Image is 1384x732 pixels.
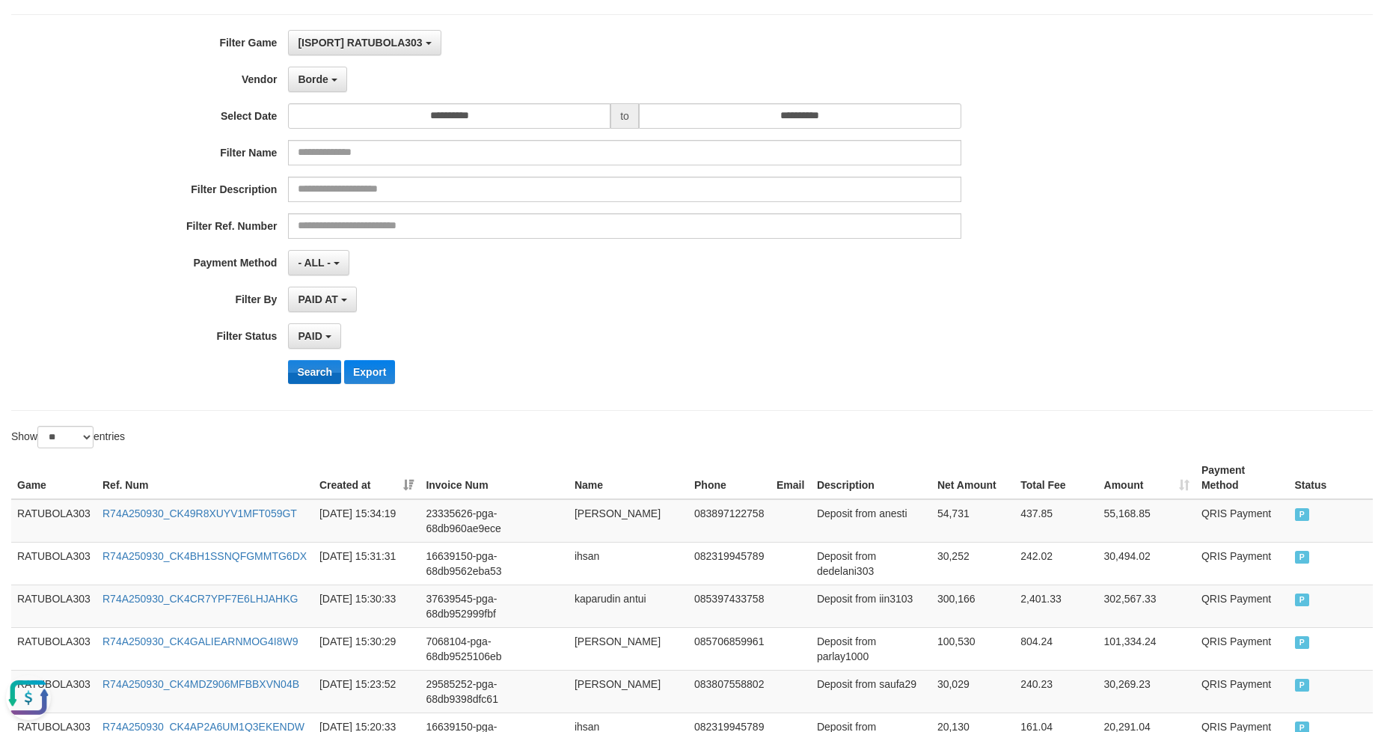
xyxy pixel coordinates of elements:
td: 302,567.33 [1098,585,1195,627]
span: - ALL - [298,257,331,269]
td: 085706859961 [688,627,771,670]
th: Description [811,457,931,499]
span: PAID [1295,636,1310,649]
span: PAID AT [298,293,337,305]
span: PAID [298,330,322,342]
span: [ISPORT] RATUBOLA303 [298,37,422,49]
td: [PERSON_NAME] [569,627,688,670]
th: Game [11,457,97,499]
button: Borde [288,67,346,92]
td: [DATE] 15:31:31 [313,542,420,585]
td: 101,334.24 [1098,627,1195,670]
a: R74A250930_CK4MDZ906MFBBXVN04B [102,678,299,690]
a: R74A250930_CK49R8XUYV1MFT059GT [102,507,297,519]
th: Payment Method [1195,457,1289,499]
span: PAID [1295,508,1310,521]
select: Showentries [37,426,94,448]
a: R74A250930_CK4CR7YPF7E6LHJAHKG [102,593,298,605]
button: - ALL - [288,250,349,275]
td: 23335626-pga-68db960ae9ece [420,499,569,543]
td: 240.23 [1014,670,1097,713]
td: [DATE] 15:34:19 [313,499,420,543]
th: Invoice Num [420,457,569,499]
td: Deposit from parlay1000 [811,627,931,670]
td: 300,166 [931,585,1014,627]
td: [DATE] 15:23:52 [313,670,420,713]
td: 242.02 [1014,542,1097,585]
span: to [610,103,639,129]
td: [DATE] 15:30:29 [313,627,420,670]
th: Phone [688,457,771,499]
th: Net Amount [931,457,1014,499]
button: PAID AT [288,287,356,312]
td: 437.85 [1014,499,1097,543]
td: [PERSON_NAME] [569,670,688,713]
button: Search [288,360,341,384]
td: 54,731 [931,499,1014,543]
td: RATUBOLA303 [11,627,97,670]
button: Export [344,360,395,384]
th: Amount: activate to sort column ascending [1098,457,1195,499]
button: PAID [288,323,340,349]
td: 55,168.85 [1098,499,1195,543]
td: RATUBOLA303 [11,542,97,585]
td: kaparudin antui [569,585,688,627]
td: QRIS Payment [1195,585,1289,627]
td: 083897122758 [688,499,771,543]
td: 2,401.33 [1014,585,1097,627]
td: 100,530 [931,627,1014,670]
td: 30,494.02 [1098,542,1195,585]
button: Open LiveChat chat widget [6,6,51,51]
th: Ref. Num [97,457,313,499]
th: Status [1289,457,1373,499]
th: Name [569,457,688,499]
td: Deposit from iin3103 [811,585,931,627]
td: 804.24 [1014,627,1097,670]
span: PAID [1295,551,1310,564]
td: QRIS Payment [1195,627,1289,670]
th: Total Fee [1014,457,1097,499]
td: 082319945789 [688,542,771,585]
span: PAID [1295,679,1310,692]
td: QRIS Payment [1195,670,1289,713]
span: Borde [298,73,328,85]
a: R74A250930_CK4BH1SSNQFGMMTG6DX [102,550,307,562]
th: Email [771,457,811,499]
td: 16639150-pga-68db9562eba53 [420,542,569,585]
span: PAID [1295,594,1310,606]
th: Created at: activate to sort column ascending [313,457,420,499]
td: RATUBOLA303 [11,585,97,627]
td: 083807558802 [688,670,771,713]
label: Show entries [11,426,125,448]
td: 085397433758 [688,585,771,627]
td: 37639545-pga-68db952999fbf [420,585,569,627]
td: 7068104-pga-68db9525106eb [420,627,569,670]
a: R74A250930_CK4GALIEARNMOG4I8W9 [102,635,298,647]
td: QRIS Payment [1195,542,1289,585]
td: RATUBOLA303 [11,499,97,543]
td: 30,252 [931,542,1014,585]
td: QRIS Payment [1195,499,1289,543]
td: 29585252-pga-68db9398dfc61 [420,670,569,713]
td: Deposit from saufa29 [811,670,931,713]
td: ihsan [569,542,688,585]
td: 30,029 [931,670,1014,713]
button: [ISPORT] RATUBOLA303 [288,30,441,55]
td: Deposit from dedelani303 [811,542,931,585]
td: 30,269.23 [1098,670,1195,713]
td: [DATE] 15:30:33 [313,585,420,627]
td: [PERSON_NAME] [569,499,688,543]
td: Deposit from anesti [811,499,931,543]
